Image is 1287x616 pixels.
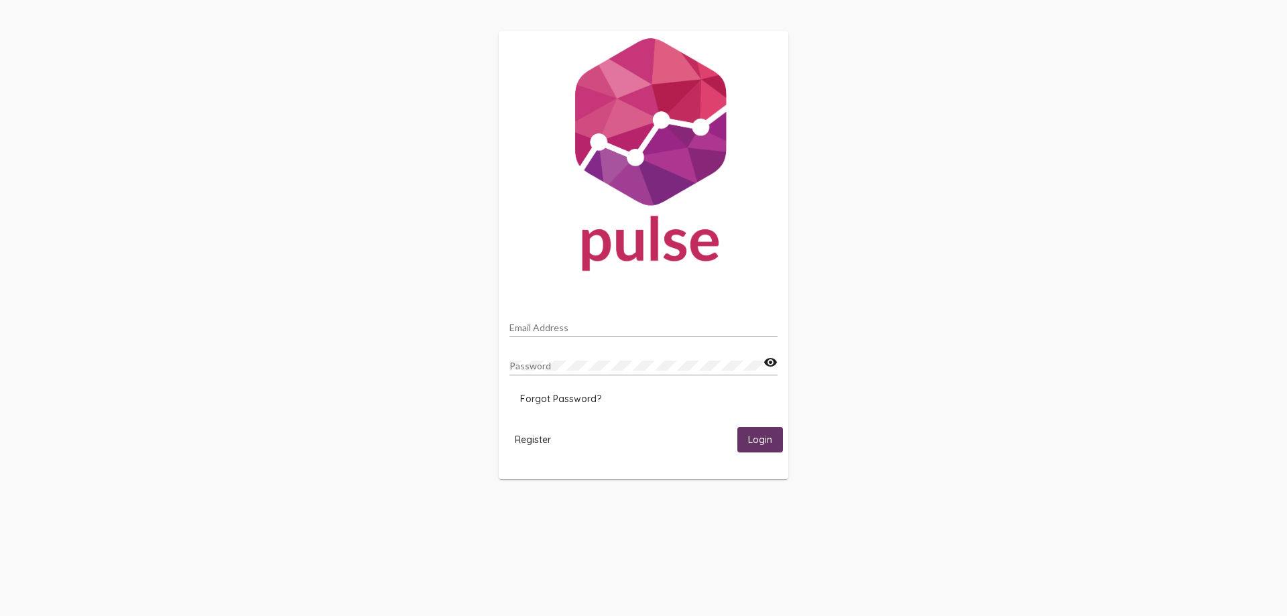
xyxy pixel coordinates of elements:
span: Forgot Password? [520,393,601,405]
button: Login [737,427,783,452]
img: Pulse For Good Logo [499,31,788,284]
span: Login [748,434,772,446]
mat-icon: visibility [763,355,778,371]
button: Forgot Password? [509,387,612,411]
span: Register [515,434,551,446]
button: Register [504,427,562,452]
